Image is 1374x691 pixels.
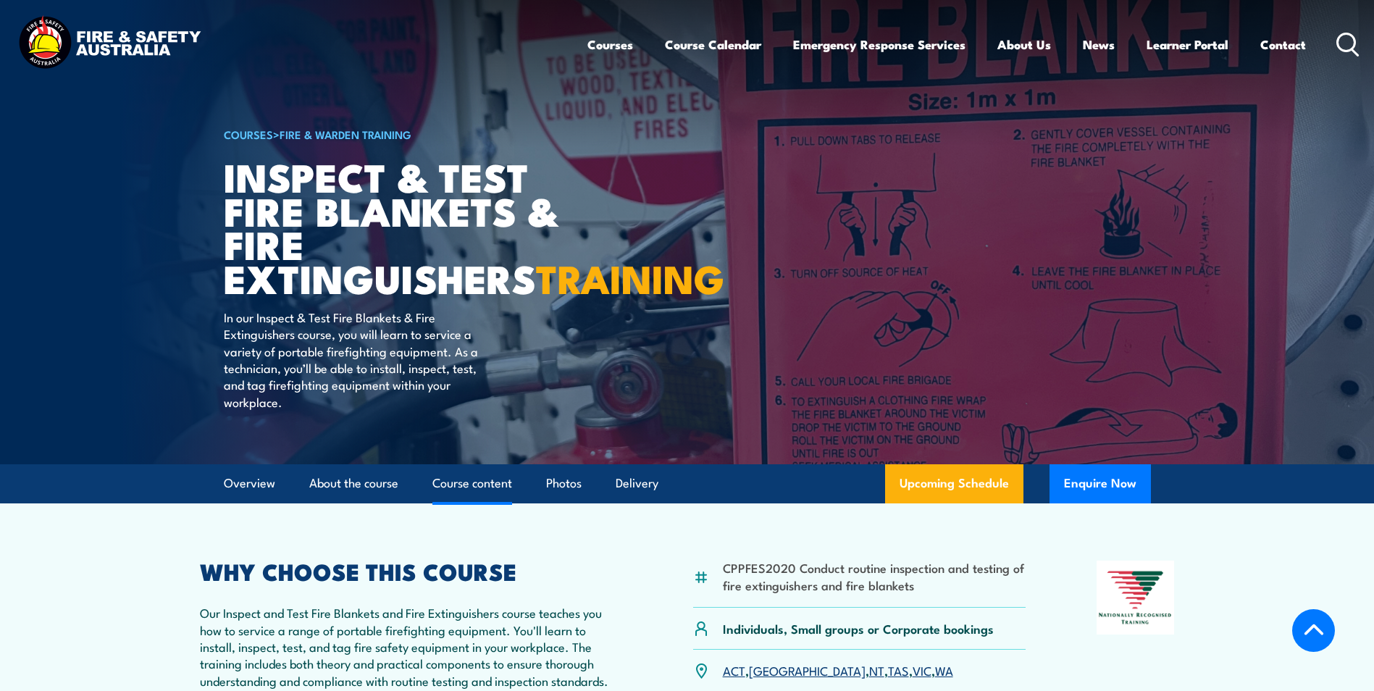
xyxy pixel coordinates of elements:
a: Upcoming Schedule [885,464,1023,503]
p: , , , , , [723,662,953,679]
h6: > [224,125,582,143]
a: NT [869,661,884,679]
p: Our Inspect and Test Fire Blankets and Fire Extinguishers course teaches you how to service a ran... [200,604,623,689]
a: ACT [723,661,745,679]
p: In our Inspect & Test Fire Blankets & Fire Extinguishers course, you will learn to service a vari... [224,309,488,410]
a: VIC [913,661,931,679]
a: Emergency Response Services [793,25,965,64]
img: Nationally Recognised Training logo. [1097,561,1175,635]
a: Overview [224,464,275,503]
a: TAS [888,661,909,679]
p: Individuals, Small groups or Corporate bookings [723,620,994,637]
a: About Us [997,25,1051,64]
h2: WHY CHOOSE THIS COURSE [200,561,623,581]
a: News [1083,25,1115,64]
strong: TRAINING [536,247,724,307]
a: Learner Portal [1147,25,1228,64]
a: Course content [432,464,512,503]
button: Enquire Now [1050,464,1151,503]
a: Course Calendar [665,25,761,64]
a: [GEOGRAPHIC_DATA] [749,661,866,679]
li: CPPFES2020 Conduct routine inspection and testing of fire extinguishers and fire blankets [723,559,1026,593]
a: Delivery [616,464,658,503]
a: COURSES [224,126,273,142]
a: Contact [1260,25,1306,64]
a: Photos [546,464,582,503]
a: About the course [309,464,398,503]
a: Courses [587,25,633,64]
a: Fire & Warden Training [280,126,411,142]
a: WA [935,661,953,679]
h1: Inspect & Test Fire Blankets & Fire Extinguishers [224,159,582,295]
